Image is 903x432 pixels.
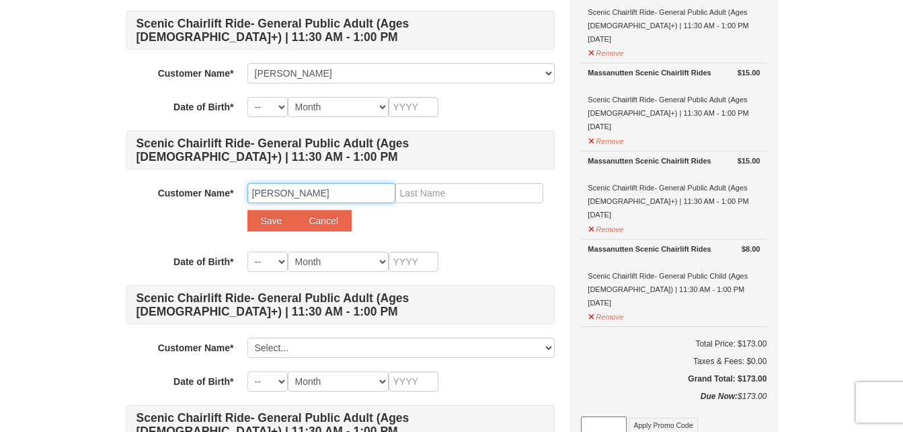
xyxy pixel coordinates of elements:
[158,188,234,199] strong: Customer Name*
[581,372,767,386] h5: Grand Total: $173.00
[389,371,438,392] input: YYYY
[389,97,438,117] input: YYYY
[588,43,624,60] button: Remove
[395,183,543,203] input: Last Name
[588,219,624,236] button: Remove
[126,131,555,170] h4: Scenic Chairlift Ride- General Public Adult (Ages [DEMOGRAPHIC_DATA]+) | 11:30 AM - 1:00 PM
[742,242,760,256] strong: $8.00
[247,183,395,203] input: First Name
[588,242,760,310] div: Scenic Chairlift Ride- General Public Child (Ages [DEMOGRAPHIC_DATA]) | 11:30 AM - 1:00 PM [DATE]
[581,355,767,368] div: Taxes & Fees: $0.00
[158,68,234,79] strong: Customer Name*
[581,337,767,351] h6: Total Price: $173.00
[126,11,555,50] h4: Scenic Chairlift Ride- General Public Adult (Ages [DEMOGRAPHIC_DATA]+) | 11:30 AM - 1:00 PM
[701,392,738,401] strong: Due Now:
[158,343,234,353] strong: Customer Name*
[126,285,555,324] h4: Scenic Chairlift Ride- General Public Adult (Ages [DEMOGRAPHIC_DATA]+) | 11:30 AM - 1:00 PM
[173,102,233,112] strong: Date of Birth*
[738,154,760,168] strong: $15.00
[588,66,760,133] div: Scenic Chairlift Ride- General Public Adult (Ages [DEMOGRAPHIC_DATA]+) | 11:30 AM - 1:00 PM [DATE]
[295,210,352,231] button: Cancel
[588,242,760,256] div: Massanutten Scenic Chairlift Rides
[581,390,767,417] div: $173.00
[588,66,760,79] div: Massanutten Scenic Chairlift Rides
[588,154,760,168] div: Massanutten Scenic Chairlift Rides
[247,210,296,231] button: Save
[588,307,624,324] button: Remove
[389,252,438,272] input: YYYY
[738,66,760,79] strong: $15.00
[173,376,233,387] strong: Date of Birth*
[588,154,760,221] div: Scenic Chairlift Ride- General Public Adult (Ages [DEMOGRAPHIC_DATA]+) | 11:30 AM - 1:00 PM [DATE]
[173,256,233,267] strong: Date of Birth*
[588,131,624,148] button: Remove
